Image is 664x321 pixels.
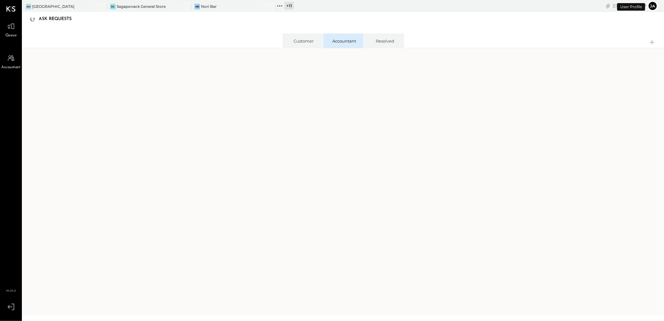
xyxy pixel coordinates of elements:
a: Accountant [0,52,22,70]
div: Accountant [329,38,359,44]
div: Nori Bar [201,4,217,9]
div: User Profile [617,3,645,11]
div: AH [26,4,31,9]
div: copy link [605,3,611,9]
div: Customer [289,38,319,44]
button: ja [648,1,658,11]
div: Sagaponack General Store [117,4,166,9]
div: SG [110,4,116,9]
a: Queue [0,20,22,38]
span: Queue [5,33,17,38]
li: Resolved [364,33,404,48]
div: [DATE] [613,3,646,9]
span: Accountant [2,65,21,70]
div: [GEOGRAPHIC_DATA] [32,4,74,9]
div: NB [194,4,200,9]
div: + 11 [284,2,294,10]
div: Ask Requests [39,14,78,24]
